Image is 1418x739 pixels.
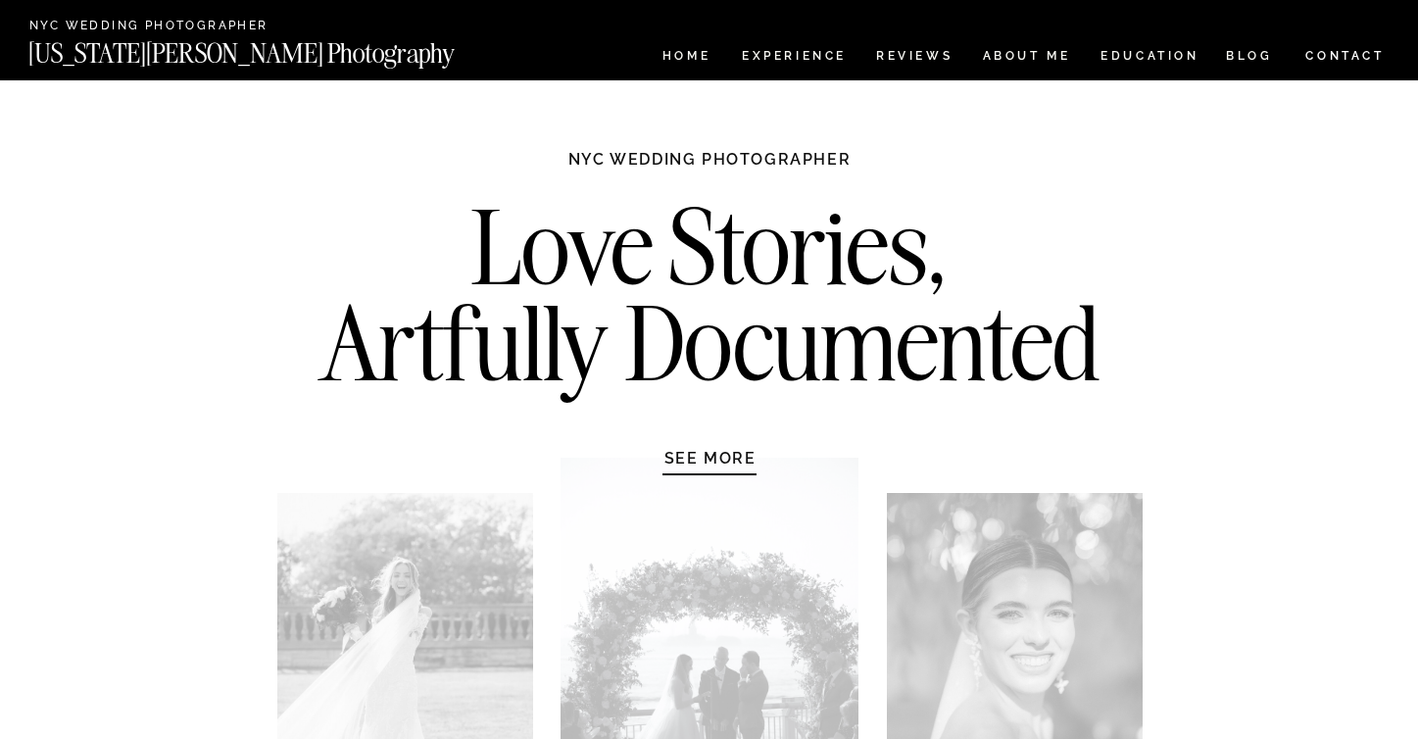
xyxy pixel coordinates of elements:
a: CONTACT [1304,45,1386,67]
a: Experience [742,50,845,67]
h2: Love Stories, Artfully Documented [299,199,1121,405]
a: SEE MORE [617,448,804,468]
a: EDUCATION [1099,50,1201,67]
a: REVIEWS [876,50,950,67]
a: [US_STATE][PERSON_NAME] Photography [28,40,520,57]
h1: NYC WEDDING PHOTOGRAPHER [526,149,894,188]
a: ABOUT ME [982,50,1071,67]
a: BLOG [1226,50,1273,67]
a: NYC Wedding Photographer [29,20,324,34]
a: HOME [659,50,714,67]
